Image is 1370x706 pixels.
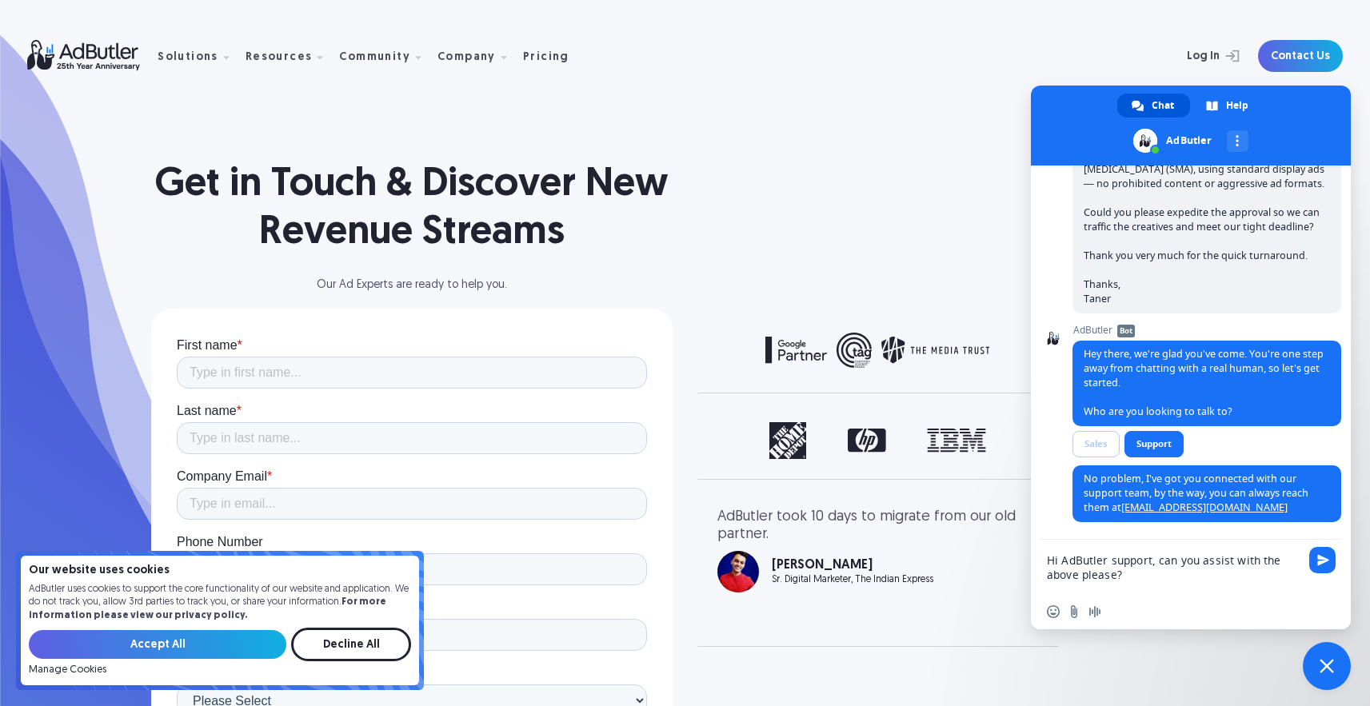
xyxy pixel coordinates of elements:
[975,509,1039,627] div: next slide
[29,630,286,659] input: Accept All
[158,31,242,82] div: Solutions
[1152,94,1174,118] span: Chat
[158,52,218,63] div: Solutions
[975,422,1039,460] div: next slide
[717,333,1039,368] div: 2 of 2
[1258,40,1343,72] a: Contact Us
[1309,547,1336,573] span: Send
[1068,605,1080,618] span: Send a file
[717,333,1039,373] div: carousel
[717,509,1039,627] div: carousel
[1117,325,1135,337] span: Bot
[717,509,1039,592] div: 1 of 3
[1084,472,1308,514] span: No problem, I've got you connected with our support team, by the way, you can always reach them at
[437,31,520,82] div: Company
[717,333,781,373] div: previous slide
[523,49,582,63] a: Pricing
[1072,325,1341,336] span: AdButler
[1192,94,1264,118] a: Help
[1121,501,1288,514] a: [EMAIL_ADDRESS][DOMAIN_NAME]
[151,162,673,257] h1: Get in Touch & Discover New Revenue Streams
[246,52,313,63] div: Resources
[717,422,1039,460] div: 1 of 3
[29,664,106,676] a: Manage Cookies
[717,422,1039,460] div: carousel
[291,628,411,661] input: Decline All
[29,628,411,676] form: Email Form
[1144,40,1248,72] a: Log In
[151,280,673,291] div: Our Ad Experts are ready to help you.
[717,509,1039,543] div: AdButler took 10 days to migrate from our old partner.
[1088,605,1101,618] span: Audio message
[339,31,434,82] div: Community
[1117,94,1190,118] a: Chat
[1303,642,1351,690] a: Close chat
[772,575,933,584] div: Sr. Digital Marketer, The Indian Express
[1047,540,1303,594] textarea: Compose your message...
[437,52,496,63] div: Company
[29,565,411,576] h4: Our website uses cookies
[1226,94,1248,118] span: Help
[1047,605,1060,618] span: Insert an emoji
[772,559,933,572] div: [PERSON_NAME]
[246,31,337,82] div: Resources
[1084,347,1324,418] span: Hey there, we're glad you've come. You're one step away from chatting with a real human, so let's...
[339,52,410,63] div: Community
[29,583,411,623] p: AdButler uses cookies to support the core functionality of our website and application. We do not...
[523,52,569,63] div: Pricing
